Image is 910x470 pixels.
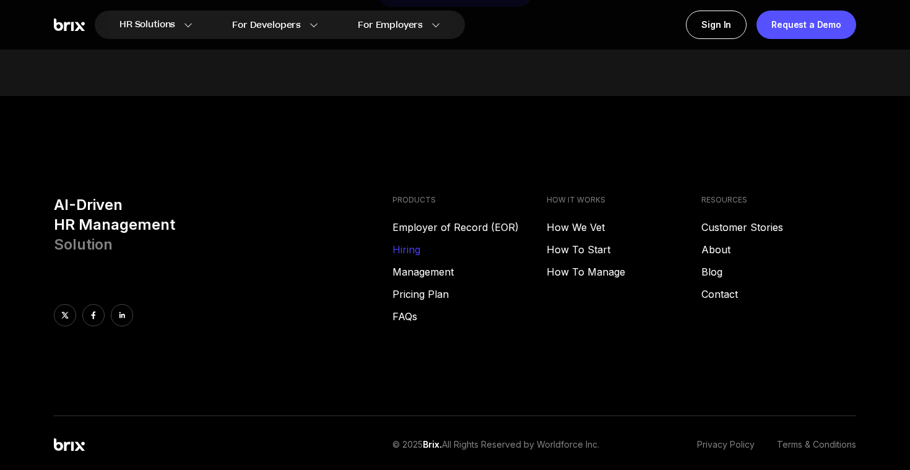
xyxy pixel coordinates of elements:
span: Solution [54,235,113,253]
a: How We Vet [547,220,701,235]
a: Contact [701,287,856,302]
a: How To Manage [547,264,701,279]
span: HR Solutions [119,15,175,35]
img: Brix Logo [54,19,85,32]
a: Pricing Plan [392,287,547,302]
a: About [701,242,856,257]
a: FAQs [392,309,547,324]
span: For Developers [232,19,301,32]
h3: AI-Driven HR Management [54,195,383,255]
span: Brix. [423,439,442,450]
a: Privacy Policy [697,438,755,451]
h4: HOW IT WORKS [547,195,701,205]
span: For Employers [358,19,423,32]
a: Customer Stories [701,220,856,235]
a: Blog [701,264,856,279]
a: Employer of Record (EOR) [392,220,547,235]
img: Brix Logo [54,438,85,451]
p: © 2025 All Rights Reserved by Worldforce Inc. [392,438,599,451]
h4: PRODUCTS [392,195,547,205]
a: Terms & Conditions [777,438,856,451]
h4: RESOURCES [701,195,856,205]
a: Sign In [686,11,747,39]
a: Request a Demo [756,11,856,39]
a: How To Start [547,242,701,257]
a: Management [392,264,547,279]
a: Hiring [392,242,547,257]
